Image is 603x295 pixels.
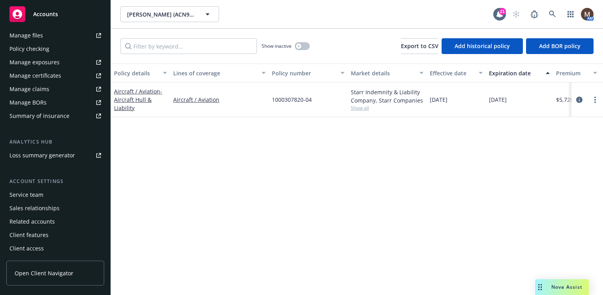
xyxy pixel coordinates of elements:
[401,38,438,54] button: Export to CSV
[563,6,579,22] a: Switch app
[6,43,104,55] a: Policy checking
[9,229,49,241] div: Client features
[6,177,104,185] div: Account settings
[526,6,542,22] a: Report a Bug
[9,69,61,82] div: Manage certificates
[9,149,75,162] div: Loss summary generator
[9,215,55,228] div: Related accounts
[269,63,348,82] button: Policy number
[6,69,104,82] a: Manage certificates
[489,69,541,77] div: Expiration date
[15,269,73,277] span: Open Client Navigator
[351,69,415,77] div: Market details
[556,69,588,77] div: Premium
[6,202,104,215] a: Sales relationships
[114,69,158,77] div: Policy details
[6,149,104,162] a: Loss summary generator
[33,11,58,17] span: Accounts
[114,88,162,112] span: - Aircraft Hull & Liability
[535,279,545,295] div: Drag to move
[173,69,257,77] div: Lines of coverage
[6,242,104,255] a: Client access
[575,95,584,105] a: circleInformation
[499,8,506,15] div: 21
[535,279,589,295] button: Nova Assist
[114,88,162,112] a: Aircraft / Aviation
[351,105,423,111] span: Show all
[6,229,104,241] a: Client features
[272,95,312,104] span: 1000307820-04
[351,88,423,105] div: Starr Indemnity & Liability Company, Starr Companies
[551,284,582,290] span: Nova Assist
[127,10,195,19] span: [PERSON_NAME] (ACN951AG, LLC) (Commercial)
[6,96,104,109] a: Manage BORs
[120,38,257,54] input: Filter by keyword...
[9,83,49,95] div: Manage claims
[6,138,104,146] div: Analytics hub
[489,95,507,104] span: [DATE]
[348,63,427,82] button: Market details
[455,42,510,50] span: Add historical policy
[508,6,524,22] a: Start snowing
[120,6,219,22] button: [PERSON_NAME] (ACN951AG, LLC) (Commercial)
[6,110,104,122] a: Summary of insurance
[6,3,104,25] a: Accounts
[9,110,69,122] div: Summary of insurance
[6,83,104,95] a: Manage claims
[430,95,448,104] span: [DATE]
[173,95,266,104] a: Aircraft / Aviation
[427,63,486,82] button: Effective date
[590,95,600,105] a: more
[401,42,438,50] span: Export to CSV
[9,29,43,42] div: Manage files
[9,43,49,55] div: Policy checking
[170,63,269,82] button: Lines of coverage
[556,95,581,104] span: $5,728.00
[545,6,560,22] a: Search
[430,69,474,77] div: Effective date
[6,189,104,201] a: Service team
[581,8,594,21] img: photo
[6,56,104,69] a: Manage exposures
[442,38,523,54] button: Add historical policy
[272,69,336,77] div: Policy number
[553,63,600,82] button: Premium
[9,189,43,201] div: Service team
[526,38,594,54] button: Add BOR policy
[262,43,292,49] span: Show inactive
[9,56,60,69] div: Manage exposures
[6,29,104,42] a: Manage files
[111,63,170,82] button: Policy details
[9,242,44,255] div: Client access
[486,63,553,82] button: Expiration date
[6,215,104,228] a: Related accounts
[9,202,60,215] div: Sales relationships
[539,42,581,50] span: Add BOR policy
[9,96,47,109] div: Manage BORs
